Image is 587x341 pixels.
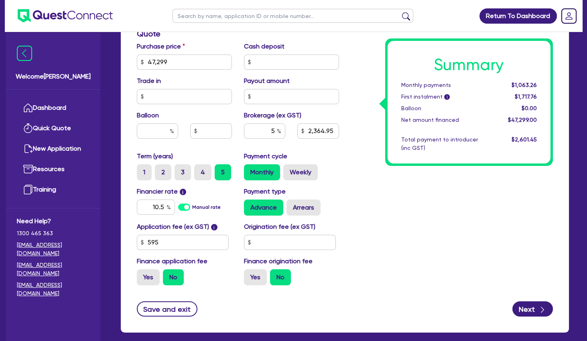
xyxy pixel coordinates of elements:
label: 2 [155,164,171,180]
label: Monthly [244,164,280,180]
label: Origination fee (ex GST) [244,222,315,232]
label: Advance [244,200,283,216]
label: 1 [137,164,152,180]
h3: Quote [137,29,339,38]
span: i [211,224,217,230]
label: Trade in [137,76,161,86]
span: i [180,189,186,195]
span: $2,601.45 [512,136,537,143]
label: Brokerage (ex GST) [244,111,301,120]
div: First instalment [395,93,494,101]
label: Payment type [244,187,286,196]
label: Arrears [286,200,321,216]
h1: Summary [401,55,537,75]
img: training [23,185,33,194]
img: quest-connect-logo-blue [18,9,113,22]
a: Training [17,180,89,200]
a: Resources [17,159,89,180]
input: Search by name, application ID or mobile number... [173,9,413,23]
label: Yes [137,269,160,285]
label: 5 [215,164,231,180]
a: Dashboard [17,98,89,118]
div: Total payment to introducer (inc GST) [395,135,494,152]
span: $1,717.76 [515,93,537,100]
span: i [444,95,450,100]
label: Balloon [137,111,159,120]
label: Application fee (ex GST) [137,222,209,232]
label: Payout amount [244,76,290,86]
span: Need Help? [17,216,89,226]
img: quick-quote [23,123,33,133]
label: Finance origination fee [244,256,313,266]
div: Monthly payments [395,81,494,89]
a: [EMAIL_ADDRESS][DOMAIN_NAME] [17,281,89,298]
a: Dropdown toggle [559,6,579,26]
a: Quick Quote [17,118,89,139]
label: No [163,269,184,285]
label: Cash deposit [244,42,284,51]
button: Save and exit [137,301,197,317]
span: $0.00 [522,105,537,111]
a: [EMAIL_ADDRESS][DOMAIN_NAME] [17,241,89,258]
label: 3 [175,164,191,180]
label: Weekly [283,164,318,180]
label: Financier rate [137,187,186,196]
span: $47,299.00 [508,117,537,123]
div: Balloon [395,104,494,113]
span: $1,063.26 [512,82,537,88]
label: Finance application fee [137,256,207,266]
label: Purchase price [137,42,185,51]
div: Net amount financed [395,116,494,124]
a: Return To Dashboard [479,8,557,24]
img: new-application [23,144,33,153]
img: resources [23,164,33,174]
a: [EMAIL_ADDRESS][DOMAIN_NAME] [17,261,89,278]
button: Next [512,301,553,317]
span: Welcome [PERSON_NAME] [16,72,91,81]
label: No [270,269,291,285]
label: Payment cycle [244,151,287,161]
label: Term (years) [137,151,173,161]
label: Yes [244,269,267,285]
img: icon-menu-close [17,46,32,61]
a: New Application [17,139,89,159]
label: Manual rate [192,204,221,211]
label: 4 [194,164,211,180]
span: 1300 465 363 [17,229,89,238]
